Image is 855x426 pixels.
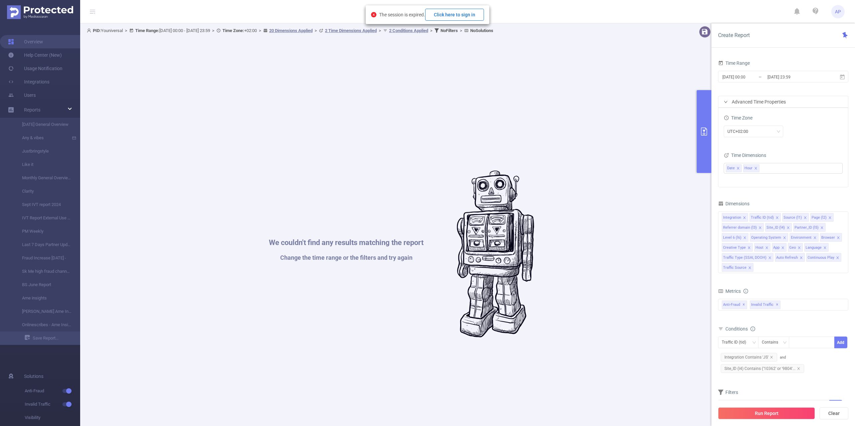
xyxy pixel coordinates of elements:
[724,115,752,121] span: Time Zone
[371,12,376,17] i: icon: close-circle
[13,238,72,251] a: Last 7 Days Partner Update
[13,251,72,265] a: Fraud Increase [DATE] -
[743,236,746,240] i: icon: close
[721,364,804,373] span: Site_ID (l4) Contains ('10362' or '9804'...
[806,253,841,262] li: Continuous Play
[8,62,62,75] a: Usage Notification
[457,171,534,338] img: #
[820,233,842,242] li: Browser
[800,256,803,260] i: icon: close
[743,216,746,220] i: icon: close
[836,256,839,260] i: icon: close
[768,256,772,260] i: icon: close
[93,28,101,33] b: PID:
[722,243,753,252] li: Creative Type
[804,216,807,220] i: icon: close
[754,167,757,171] i: icon: close
[750,300,781,309] span: Invalid Traffic
[389,28,428,33] u: 2 Conditions Applied
[767,72,821,81] input: End date
[718,96,848,108] div: icon: rightAdvanced Time Properties
[87,28,493,33] span: Youniversal [DATE] 00:00 - [DATE] 23:59 +02:00
[765,246,768,250] i: icon: close
[458,28,464,33] span: >
[724,100,728,104] i: icon: right
[773,243,780,252] div: App
[722,223,764,232] li: Referrer domain (l3)
[742,301,745,309] span: ✕
[210,28,216,33] span: >
[772,243,787,252] li: App
[13,145,72,158] a: Justbringstyle
[13,318,72,332] a: Onlinescribes - Ame Insights
[797,367,800,370] i: icon: close
[87,28,93,33] i: icon: user
[8,48,62,62] a: Help Center (New)
[425,9,484,21] button: Click here to sign in
[820,407,848,419] button: Clear
[24,103,40,117] a: Reports
[13,225,72,238] a: PM Weekly
[743,289,748,293] i: icon: info-circle
[723,253,766,262] div: Traffic Type (SSAI, DOOH)
[808,253,834,262] div: Continuous Play
[13,265,72,278] a: Sk Me high fraud channels
[722,72,776,81] input: Start date
[13,198,72,211] a: Sept IVT report 2024
[835,5,841,18] span: AP
[470,28,493,33] b: No Solutions
[8,75,49,88] a: Integrations
[810,213,834,222] li: Page (l2)
[723,243,746,252] div: Creative Type
[821,233,835,242] div: Browser
[325,28,377,33] u: 2 Time Dimensions Applied
[776,301,779,309] span: ✕
[777,130,781,134] i: icon: down
[787,226,790,230] i: icon: close
[722,300,747,309] span: Anti-Fraud
[770,356,773,359] i: icon: close
[377,28,383,33] span: >
[762,337,783,348] div: Contains
[806,243,822,252] div: Language
[795,223,819,232] div: Partner_ID (l5)
[428,28,435,33] span: >
[8,35,43,48] a: Overview
[751,213,774,222] div: Traffic ID (tid)
[789,243,796,252] div: Geo
[783,341,787,345] i: icon: down
[257,28,263,33] span: >
[765,223,792,232] li: Site_ID (l4)
[222,28,244,33] b: Time Zone:
[13,118,72,131] a: [DATE] General Overview
[752,341,756,345] i: icon: down
[718,201,749,206] span: Dimensions
[828,216,832,220] i: icon: close
[269,28,313,33] u: 20 Dimensions Applied
[313,28,319,33] span: >
[13,185,72,198] a: Clarity
[13,291,72,305] a: Ame insights
[748,266,751,270] i: icon: close
[269,239,423,246] h1: We couldn't find any results matching the report
[24,107,40,113] span: Reports
[722,253,774,262] li: Traffic Type (SSAI, DOOH)
[783,236,786,240] i: icon: close
[823,246,827,250] i: icon: close
[788,243,803,252] li: Geo
[743,164,759,172] li: Hour
[776,216,779,220] i: icon: close
[747,246,751,250] i: icon: close
[750,327,755,331] i: icon: info-circle
[723,213,741,222] div: Integration
[441,28,458,33] b: No Filters
[791,233,812,242] div: Environment
[749,213,781,222] li: Traffic ID (tid)
[837,236,840,240] i: icon: close
[379,12,484,17] span: The session is expired.
[750,233,788,242] li: Operating System
[804,243,829,252] li: Language
[25,384,80,398] span: Anti-Fraud
[790,233,819,242] li: Environment
[722,337,751,348] div: Traffic ID (tid)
